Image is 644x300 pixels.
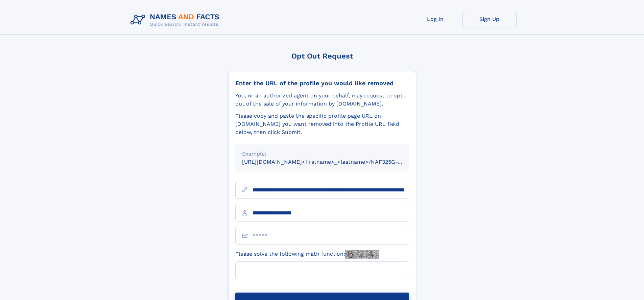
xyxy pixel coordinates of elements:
[242,150,402,158] div: Example:
[128,11,225,29] img: Logo Names and Facts
[235,92,409,108] div: You, or an authorized agent on your behalf, may request to opt-out of the sale of your informatio...
[408,11,462,27] a: Log In
[235,112,409,136] div: Please copy and paste the specific profile page URL on [DOMAIN_NAME] you want removed into the Pr...
[462,11,517,27] a: Sign Up
[235,79,409,87] div: Enter the URL of the profile you would like removed
[228,52,416,60] div: Opt Out Request
[235,250,379,259] label: Please solve the following math function:
[242,159,422,165] small: [URL][DOMAIN_NAME]<firstname>_<lastname>/NAF325G-xxxxxxxx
